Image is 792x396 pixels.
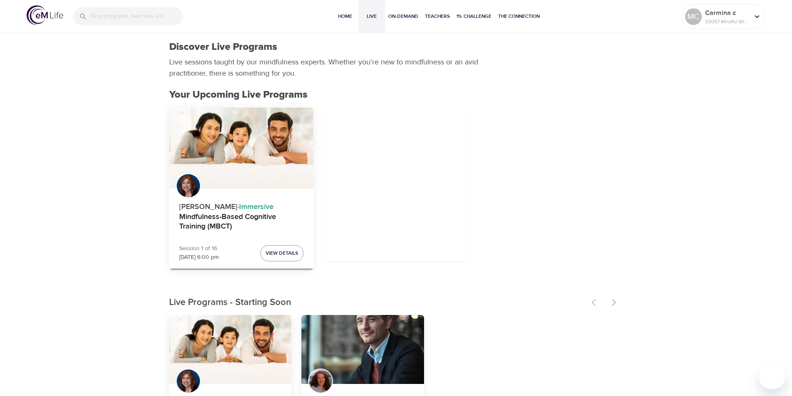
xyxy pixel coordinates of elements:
button: QuitSmart ™ Mindfully [301,315,424,384]
img: logo [27,5,63,25]
p: 33057 Mindful Minutes [705,18,749,25]
iframe: Button to launch messaging window [759,363,785,389]
button: View Details [260,245,303,261]
h1: Discover Live Programs [169,41,277,53]
input: Find programs, teachers, etc... [91,7,183,25]
span: Immersive [239,202,274,212]
p: Live Programs - Starting Soon [169,296,587,310]
h2: Your Upcoming Live Programs [169,89,623,101]
h4: Mindfulness-Based Cognitive Training (MBCT) [179,212,304,232]
span: 1% Challenge [456,12,491,21]
p: Carmina c [705,8,749,18]
span: Live [362,12,382,21]
p: Session 1 of 16 [179,244,219,253]
span: The Connection [498,12,540,21]
button: Mindfulness-Based Cognitive Training (MBCT) [169,315,292,384]
div: MC [685,8,702,25]
span: Teachers [425,12,450,21]
p: Live sessions taught by our mindfulness experts. Whether you're new to mindfulness or an avid pra... [169,57,481,79]
span: On-Demand [388,12,418,21]
button: Mindfulness-Based Cognitive Training (MBCT) [169,108,314,189]
span: View Details [266,249,298,258]
span: Home [335,12,355,21]
p: [DATE] 6:00 pm [179,253,219,262]
p: [PERSON_NAME] · [179,198,304,212]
